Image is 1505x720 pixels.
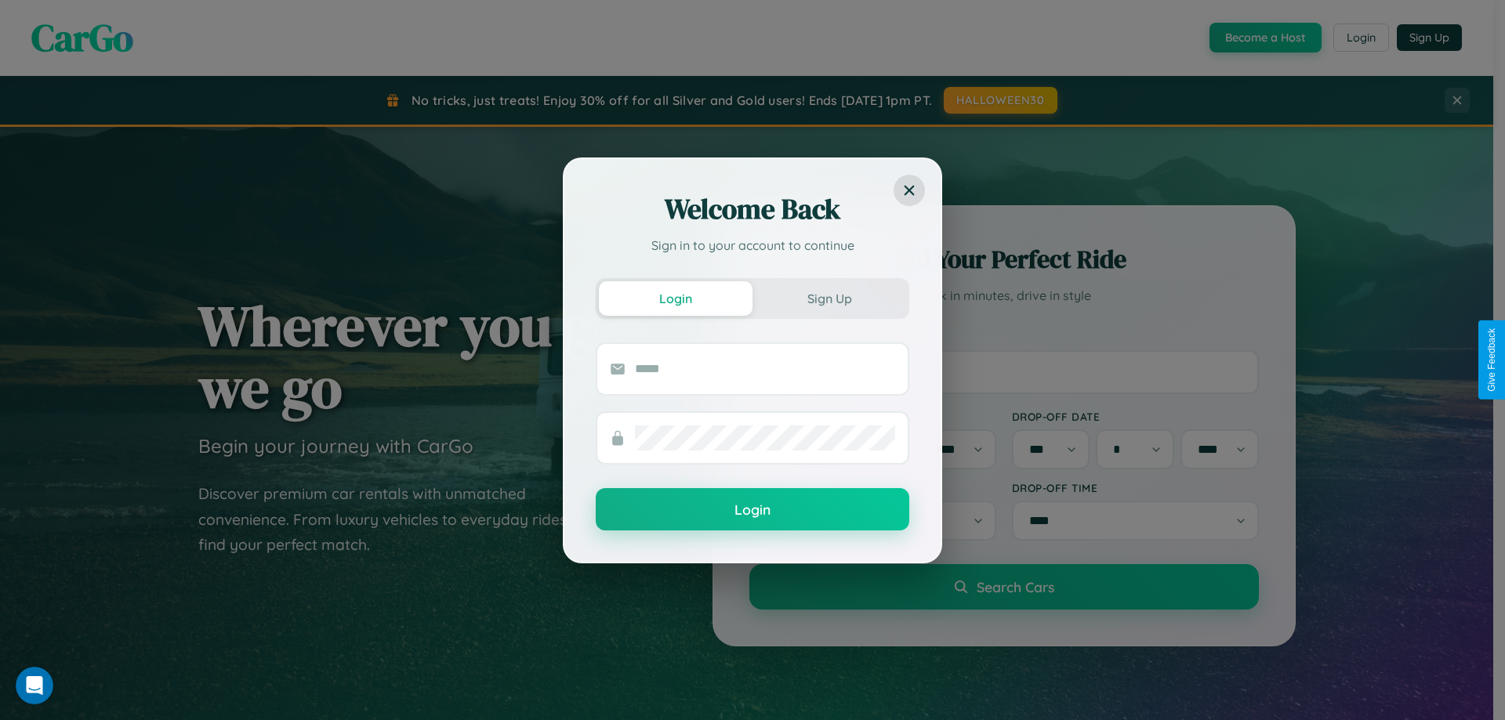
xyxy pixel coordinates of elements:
[16,667,53,704] iframe: Intercom live chat
[752,281,906,316] button: Sign Up
[1486,328,1497,392] div: Give Feedback
[599,281,752,316] button: Login
[596,488,909,530] button: Login
[596,236,909,255] p: Sign in to your account to continue
[596,190,909,228] h2: Welcome Back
